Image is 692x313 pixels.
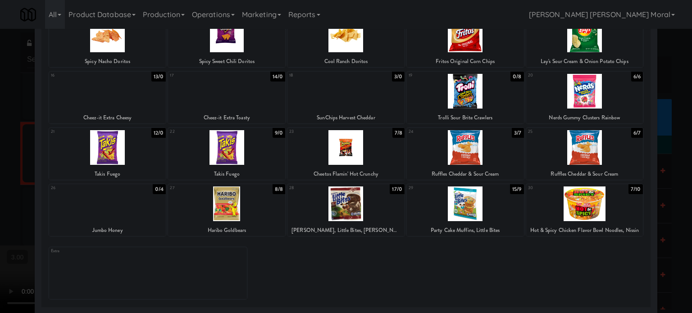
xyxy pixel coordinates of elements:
[168,56,285,67] div: Spicy Sweet Chili Doritos
[51,128,108,136] div: 21
[526,128,643,180] div: 256/7Ruffles Cheddar & Sour Cream
[273,128,285,138] div: 9/0
[151,72,166,82] div: 13/0
[168,128,285,180] div: 229/0Takis Fuego
[49,15,166,67] div: 1110/0Spicy Nacho Doritos
[526,15,643,67] div: 158/0Lay's Sour Cream & Onion Potato Chips
[407,225,524,236] div: Party Cake Muffins, Little Bites
[526,56,643,67] div: Lay's Sour Cream & Onion Potato Chips
[287,168,405,180] div: Cheetos Flamin' Hot Crunchy
[407,128,524,180] div: 243/7Ruffles Cheddar & Sour Cream
[151,128,166,138] div: 12/0
[631,72,643,82] div: 6/6
[289,112,403,123] div: SunChips Harvest Cheddar
[526,168,643,180] div: Ruffles Cheddar & Sour Cream
[51,247,148,255] div: Extra
[408,112,523,123] div: Trolli Sour Brite Crawlers
[392,128,405,138] div: 7/8
[289,56,403,67] div: Cool Ranch Doritos
[528,72,585,79] div: 20
[287,72,405,123] div: 183/0SunChips Harvest Cheddar
[49,72,166,123] div: 1613/0Cheez-it Extra Cheesy
[169,112,284,123] div: Cheez-it Extra Toasty
[289,184,346,192] div: 28
[169,56,284,67] div: Spicy Sweet Chili Doritos
[407,184,524,236] div: 2915/9Party Cake Muffins, Little Bites
[270,72,285,82] div: 14/0
[407,168,524,180] div: Ruffles Cheddar & Sour Cream
[49,225,166,236] div: Jumbo Honey
[289,72,346,79] div: 18
[170,184,227,192] div: 27
[392,72,405,82] div: 3/0
[409,72,465,79] div: 19
[407,72,524,123] div: 190/8Trolli Sour Brite Crawlers
[289,168,403,180] div: Cheetos Flamin' Hot Crunchy
[407,15,524,67] div: 147/0Fritos Original Corn Chips
[287,184,405,236] div: 2817/0[PERSON_NAME], Little Bites, [PERSON_NAME]
[631,128,643,138] div: 6/7
[287,15,405,67] div: 1311/0Cool Ranch Doritos
[287,225,405,236] div: [PERSON_NAME], Little Bites, [PERSON_NAME]
[528,184,585,192] div: 30
[408,168,523,180] div: Ruffles Cheddar & Sour Cream
[49,112,166,123] div: Cheez-it Extra Cheesy
[526,225,643,236] div: Hot & Spicy Chicken Flavor Bowl Noodles, Nissin
[168,184,285,236] div: 278/8Haribo Goldbears
[169,225,284,236] div: Haribo Goldbears
[168,112,285,123] div: Cheez-it Extra Toasty
[49,56,166,67] div: Spicy Nacho Doritos
[409,128,465,136] div: 24
[51,184,108,192] div: 26
[408,225,523,236] div: Party Cake Muffins, Little Bites
[526,72,643,123] div: 206/6Nerds Gummy Clusters Rainbow
[289,225,403,236] div: [PERSON_NAME], Little Bites, [PERSON_NAME]
[168,72,285,123] div: 1714/0Cheez-it Extra Toasty
[153,184,166,194] div: 0/4
[289,128,346,136] div: 23
[273,184,285,194] div: 8/8
[287,128,405,180] div: 237/8Cheetos Flamin' Hot Crunchy
[50,168,165,180] div: Takis Fuego
[512,128,524,138] div: 3/7
[50,112,165,123] div: Cheez-it Extra Cheesy
[528,168,642,180] div: Ruffles Cheddar & Sour Cream
[407,56,524,67] div: Fritos Original Corn Chips
[168,168,285,180] div: Takis Fuego
[287,112,405,123] div: SunChips Harvest Cheddar
[20,7,36,23] img: Micromart
[168,15,285,67] div: 128/0Spicy Sweet Chili Doritos
[49,128,166,180] div: 2112/0Takis Fuego
[287,56,405,67] div: Cool Ranch Doritos
[526,184,643,236] div: 307/10Hot & Spicy Chicken Flavor Bowl Noodles, Nissin
[526,112,643,123] div: Nerds Gummy Clusters Rainbow
[628,184,643,194] div: 7/10
[50,56,165,67] div: Spicy Nacho Doritos
[528,56,642,67] div: Lay's Sour Cream & Onion Potato Chips
[528,112,642,123] div: Nerds Gummy Clusters Rainbow
[51,72,108,79] div: 16
[169,168,284,180] div: Takis Fuego
[409,184,465,192] div: 29
[49,247,247,299] div: Extra
[168,225,285,236] div: Haribo Goldbears
[170,72,227,79] div: 17
[50,225,165,236] div: Jumbo Honey
[390,184,404,194] div: 17/0
[407,112,524,123] div: Trolli Sour Brite Crawlers
[49,184,166,236] div: 260/4Jumbo Honey
[528,128,585,136] div: 25
[510,184,524,194] div: 15/9
[510,72,524,82] div: 0/8
[170,128,227,136] div: 22
[528,225,642,236] div: Hot & Spicy Chicken Flavor Bowl Noodles, Nissin
[408,56,523,67] div: Fritos Original Corn Chips
[49,168,166,180] div: Takis Fuego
